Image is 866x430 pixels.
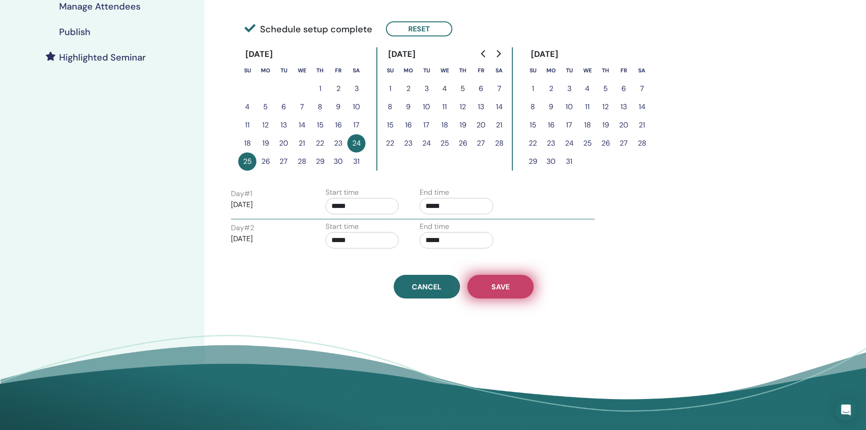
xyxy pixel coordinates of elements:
[325,187,359,198] label: Start time
[25,53,32,60] img: tab_domain_overview_orange.svg
[293,61,311,80] th: Wednesday
[596,61,615,80] th: Thursday
[490,61,508,80] th: Saturday
[311,134,329,152] button: 22
[231,223,254,233] label: Day # 2
[490,98,508,116] button: 14
[633,61,651,80] th: Saturday
[381,98,399,116] button: 8
[381,134,399,152] button: 22
[578,134,596,152] button: 25
[275,98,293,116] button: 6
[329,134,347,152] button: 23
[596,116,615,134] button: 19
[256,98,275,116] button: 5
[491,282,510,292] span: Save
[275,152,293,171] button: 27
[238,61,256,80] th: Sunday
[454,134,472,152] button: 26
[24,24,100,31] div: Domain: [DOMAIN_NAME]
[524,98,542,116] button: 8
[454,61,472,80] th: Thursday
[293,134,311,152] button: 21
[231,233,305,244] p: [DATE]
[311,80,329,98] button: 1
[560,98,578,116] button: 10
[329,98,347,116] button: 9
[231,199,305,210] p: [DATE]
[311,61,329,80] th: Thursday
[90,53,98,60] img: tab_keywords_by_traffic_grey.svg
[347,116,365,134] button: 17
[524,134,542,152] button: 22
[394,275,460,298] a: Cancel
[417,80,436,98] button: 3
[476,45,491,63] button: Go to previous month
[399,116,417,134] button: 16
[256,116,275,134] button: 12
[467,275,534,298] button: Save
[472,98,490,116] button: 13
[542,152,560,171] button: 30
[238,98,256,116] button: 4
[399,61,417,80] th: Monday
[596,80,615,98] button: 5
[596,98,615,116] button: 12
[311,152,329,171] button: 29
[578,116,596,134] button: 18
[542,80,560,98] button: 2
[596,134,615,152] button: 26
[472,116,490,134] button: 20
[59,52,146,63] h4: Highlighted Seminar
[633,80,651,98] button: 7
[293,98,311,116] button: 7
[542,98,560,116] button: 9
[399,98,417,116] button: 9
[386,21,452,36] button: Reset
[615,134,633,152] button: 27
[835,399,857,421] div: Open Intercom Messenger
[238,134,256,152] button: 18
[436,116,454,134] button: 18
[542,116,560,134] button: 16
[347,152,365,171] button: 31
[347,134,365,152] button: 24
[436,134,454,152] button: 25
[381,116,399,134] button: 15
[347,80,365,98] button: 3
[560,152,578,171] button: 31
[347,98,365,116] button: 10
[542,61,560,80] th: Monday
[238,47,280,61] div: [DATE]
[245,22,372,36] span: Schedule setup complete
[560,134,578,152] button: 24
[472,61,490,80] th: Friday
[59,1,140,12] h4: Manage Attendees
[417,134,436,152] button: 24
[542,134,560,152] button: 23
[238,152,256,171] button: 25
[420,221,449,232] label: End time
[560,116,578,134] button: 17
[293,116,311,134] button: 14
[491,45,506,63] button: Go to next month
[311,98,329,116] button: 8
[256,152,275,171] button: 26
[472,80,490,98] button: 6
[347,61,365,80] th: Saturday
[100,54,153,60] div: Keywords by Traffic
[329,80,347,98] button: 2
[454,80,472,98] button: 5
[472,134,490,152] button: 27
[524,61,542,80] th: Sunday
[329,116,347,134] button: 16
[454,116,472,134] button: 19
[420,187,449,198] label: End time
[15,15,22,22] img: logo_orange.svg
[35,54,81,60] div: Domain Overview
[256,61,275,80] th: Monday
[417,116,436,134] button: 17
[560,61,578,80] th: Tuesday
[399,134,417,152] button: 23
[615,80,633,98] button: 6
